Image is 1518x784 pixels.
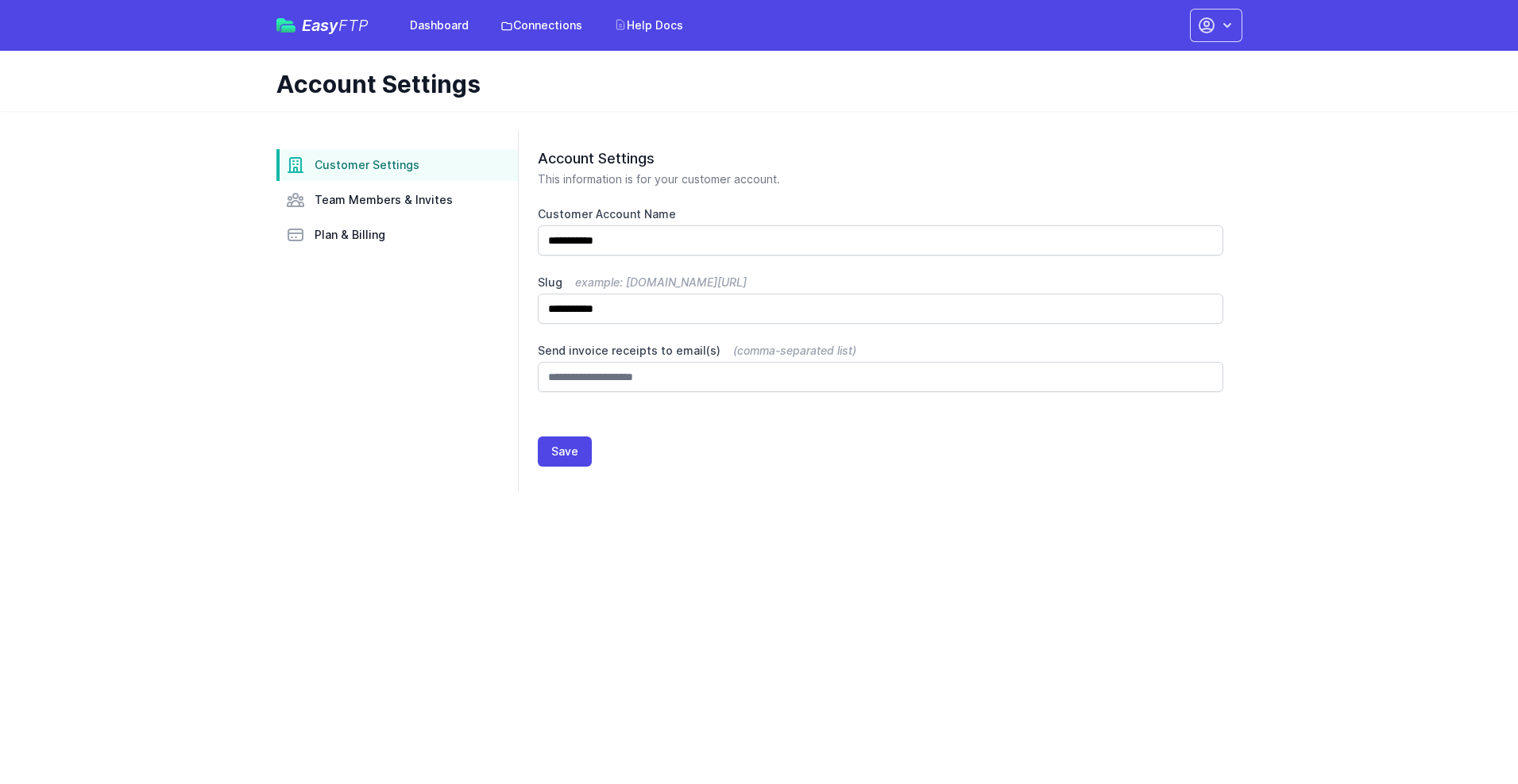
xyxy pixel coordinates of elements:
a: Dashboard [400,11,478,40]
span: Easy [302,17,369,33]
span: Team Members & Invites [315,192,453,208]
h2: Account Settings [538,149,1223,168]
label: Send invoice receipts to email(s) [538,343,1223,359]
a: Help Docs [604,11,693,40]
p: This information is for your customer account. [538,171,1223,187]
h1: Account Settings [276,70,1230,98]
span: (comma-separated list) [733,344,856,357]
span: Customer Settings [315,157,419,173]
img: easyftp_logo.png [276,18,295,33]
label: Customer Account Name [538,206,1223,222]
span: FTP [338,16,369,35]
span: example: [DOMAIN_NAME][URL] [575,275,747,289]
a: Team Members & Invites [276,184,518,216]
a: EasyFTP [276,17,369,33]
a: Customer Settings [276,149,518,181]
a: Connections [491,11,592,40]
span: Plan & Billing [315,227,385,243]
a: Plan & Billing [276,219,518,251]
button: Save [538,436,592,467]
label: Slug [538,275,1223,290]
